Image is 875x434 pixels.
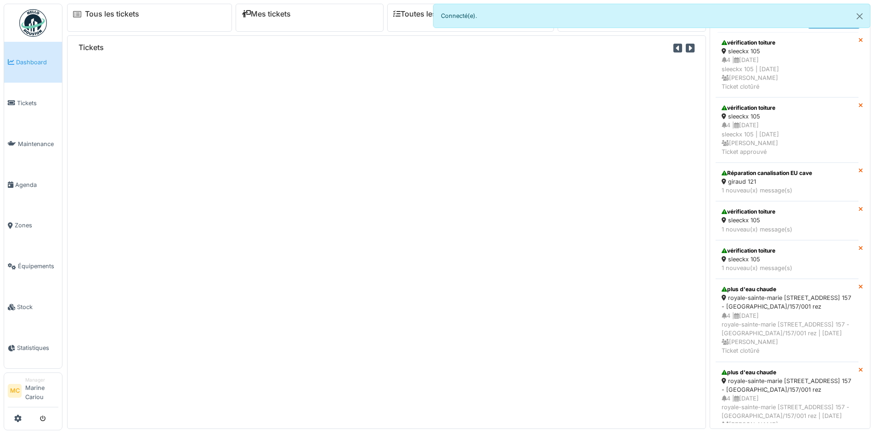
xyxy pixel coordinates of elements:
a: Tous les tickets [85,10,139,18]
li: Marine Cariou [25,377,58,405]
a: Statistiques [4,327,62,368]
div: Réparation canalisation EU cave [722,169,852,177]
div: 1 nouveau(x) message(s) [722,264,852,272]
div: vérification toiture [722,104,852,112]
div: royale-sainte-marie [STREET_ADDRESS] 157 - [GEOGRAPHIC_DATA]/157/001 rez [722,293,852,311]
div: 1 nouveau(x) message(s) [722,186,852,195]
div: sleeckx 105 [722,112,852,121]
span: Dashboard [16,58,58,67]
a: vérification toiture sleeckx 105 1 nouveau(x) message(s) [716,201,858,240]
div: giraud 121 [722,177,852,186]
a: Maintenance [4,124,62,164]
div: Manager [25,377,58,383]
a: vérification toiture sleeckx 105 1 nouveau(x) message(s) [716,240,858,279]
span: Agenda [15,180,58,189]
div: 4 | [DATE] royale-sainte-marie [STREET_ADDRESS] 157 - [GEOGRAPHIC_DATA]/157/001 rez | [DATE] [PER... [722,311,852,355]
div: 4 | [DATE] sleeckx 105 | [DATE] [PERSON_NAME] Ticket clotûré [722,56,852,91]
a: vérification toiture sleeckx 105 4 |[DATE]sleeckx 105 | [DATE] [PERSON_NAME]Ticket approuvé [716,97,858,163]
span: Maintenance [18,140,58,148]
a: Tickets [4,83,62,124]
a: Réparation canalisation EU cave giraud 121 1 nouveau(x) message(s) [716,163,858,201]
div: sleeckx 105 [722,47,852,56]
a: MC ManagerMarine Cariou [8,377,58,407]
div: plus d'eau chaude [722,285,852,293]
div: vérification toiture [722,208,852,216]
h6: Tickets [79,43,104,52]
a: Zones [4,205,62,246]
a: Équipements [4,246,62,287]
span: Tickets [17,99,58,107]
span: Équipements [18,262,58,271]
li: MC [8,384,22,398]
div: 4 | [DATE] sleeckx 105 | [DATE] [PERSON_NAME] Ticket approuvé [722,121,852,156]
span: Zones [15,221,58,230]
a: Mes tickets [242,10,291,18]
a: vérification toiture sleeckx 105 4 |[DATE]sleeckx 105 | [DATE] [PERSON_NAME]Ticket clotûré [716,32,858,97]
a: Dashboard [4,42,62,83]
a: Agenda [4,164,62,205]
img: Badge_color-CXgf-gQk.svg [19,9,47,37]
div: vérification toiture [722,39,852,47]
span: Stock [17,303,58,311]
a: Toutes les tâches [393,10,462,18]
button: Close [849,4,870,28]
div: 1 nouveau(x) message(s) [722,225,852,234]
div: plus d'eau chaude [722,368,852,377]
a: plus d'eau chaude royale-sainte-marie [STREET_ADDRESS] 157 - [GEOGRAPHIC_DATA]/157/001 rez 4 |[DA... [716,279,858,361]
a: Stock [4,287,62,327]
div: royale-sainte-marie [STREET_ADDRESS] 157 - [GEOGRAPHIC_DATA]/157/001 rez [722,377,852,394]
span: Statistiques [17,344,58,352]
div: sleeckx 105 [722,216,852,225]
div: Connecté(e). [433,4,871,28]
div: sleeckx 105 [722,255,852,264]
div: vérification toiture [722,247,852,255]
